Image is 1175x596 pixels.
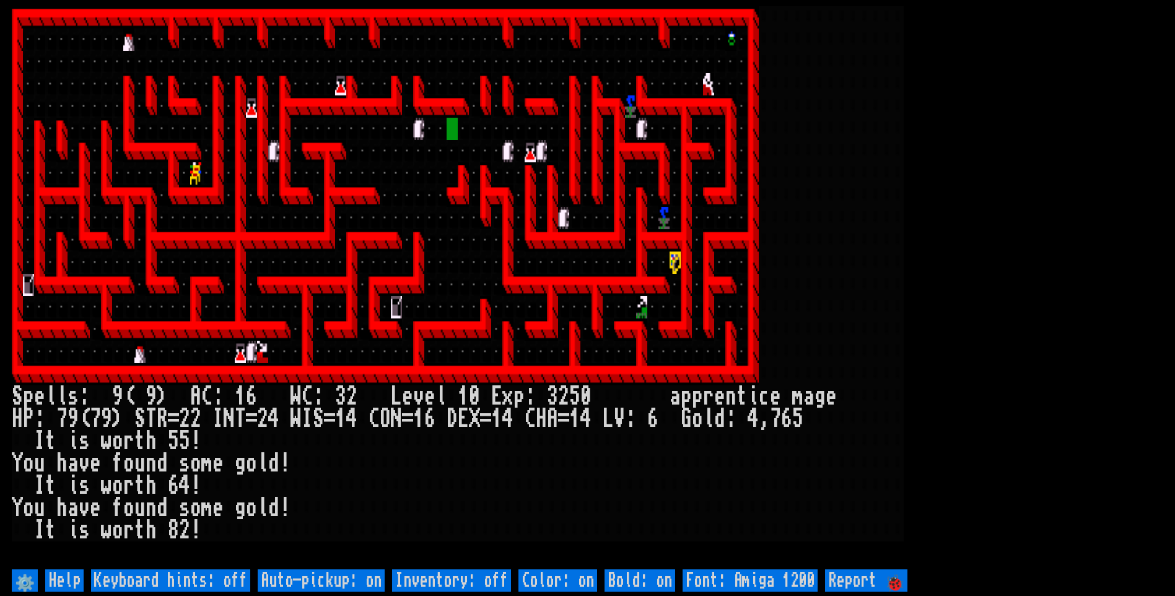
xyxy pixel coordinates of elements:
[68,497,79,519] div: a
[246,408,257,430] div: =
[90,408,101,430] div: 7
[34,385,45,408] div: e
[603,408,614,430] div: L
[518,569,597,592] input: Color: on
[34,519,45,541] div: I
[346,385,357,408] div: 2
[580,408,592,430] div: 4
[257,408,268,430] div: 2
[146,452,157,475] div: n
[725,385,736,408] div: n
[146,475,157,497] div: h
[605,569,675,592] input: Bold: on
[536,408,547,430] div: H
[179,519,190,541] div: 2
[235,408,246,430] div: T
[313,385,324,408] div: :
[68,452,79,475] div: a
[424,385,435,408] div: e
[748,385,759,408] div: i
[79,385,90,408] div: :
[201,497,212,519] div: m
[558,408,569,430] div: =
[290,408,302,430] div: W
[68,385,79,408] div: s
[146,497,157,519] div: n
[123,385,134,408] div: (
[792,408,803,430] div: 5
[123,497,134,519] div: o
[770,408,781,430] div: 7
[714,385,725,408] div: e
[45,385,56,408] div: l
[79,430,90,452] div: s
[235,497,246,519] div: g
[547,385,558,408] div: 3
[23,497,34,519] div: o
[12,452,23,475] div: Y
[825,569,907,592] input: Report 🐞
[45,569,84,592] input: Help
[212,497,224,519] div: e
[703,408,714,430] div: l
[826,385,837,408] div: e
[413,385,424,408] div: v
[781,408,792,430] div: 6
[502,385,513,408] div: x
[491,385,502,408] div: E
[736,385,748,408] div: t
[391,408,402,430] div: N
[134,430,146,452] div: t
[56,497,68,519] div: h
[279,452,290,475] div: !
[34,408,45,430] div: :
[134,497,146,519] div: u
[168,475,179,497] div: 6
[402,385,413,408] div: e
[491,408,502,430] div: 1
[112,385,123,408] div: 9
[56,385,68,408] div: l
[335,385,346,408] div: 3
[525,385,536,408] div: :
[123,452,134,475] div: o
[23,452,34,475] div: o
[68,519,79,541] div: i
[815,385,826,408] div: g
[12,497,23,519] div: Y
[79,497,90,519] div: v
[134,475,146,497] div: t
[458,385,469,408] div: 1
[692,385,703,408] div: p
[201,385,212,408] div: C
[803,385,815,408] div: a
[302,408,313,430] div: I
[23,385,34,408] div: p
[190,385,201,408] div: A
[134,452,146,475] div: u
[692,408,703,430] div: o
[502,408,513,430] div: 4
[123,475,134,497] div: r
[235,385,246,408] div: 1
[112,497,123,519] div: f
[246,385,257,408] div: 6
[157,408,168,430] div: R
[235,452,246,475] div: g
[157,385,168,408] div: )
[79,519,90,541] div: s
[547,408,558,430] div: A
[201,452,212,475] div: m
[79,452,90,475] div: v
[45,475,56,497] div: t
[90,452,101,475] div: e
[683,569,818,592] input: Font: Amiga 1200
[257,452,268,475] div: l
[34,497,45,519] div: u
[157,452,168,475] div: d
[469,385,480,408] div: 0
[79,475,90,497] div: s
[725,408,736,430] div: :
[703,385,714,408] div: r
[90,497,101,519] div: e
